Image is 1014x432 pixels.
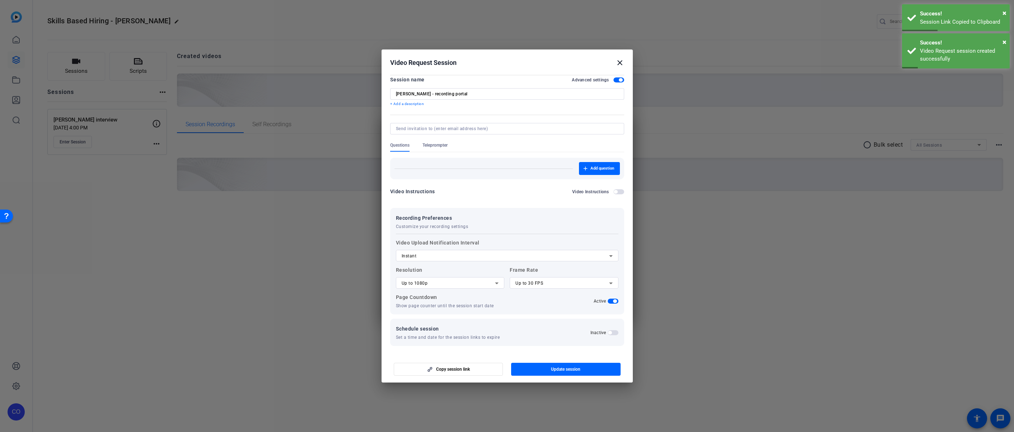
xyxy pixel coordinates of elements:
span: Up to 1080p [402,281,428,286]
div: Success! [920,10,1004,18]
button: Copy session link [394,363,503,376]
span: Set a time and date for the session links to expire [396,334,500,340]
div: Video Request session created successfully [920,47,1004,63]
button: Close [1003,8,1006,18]
h2: Inactive [590,330,606,336]
label: Resolution [396,266,505,289]
div: Session name [390,75,425,84]
h2: Active [594,298,606,304]
span: × [1003,38,1006,46]
input: Enter Session Name [396,91,618,97]
span: × [1003,9,1006,17]
span: Instant [402,253,417,258]
div: Video Instructions [390,187,435,196]
label: Frame Rate [510,266,618,289]
span: Schedule session [396,324,500,333]
button: Add question [579,162,620,175]
p: + Add a description [390,101,624,107]
div: Success! [920,39,1004,47]
h2: Advanced settings [572,77,609,83]
h2: Video Instructions [572,189,609,195]
mat-icon: close [616,58,624,67]
input: Send invitation to (enter email address here) [396,126,616,132]
span: Up to 30 FPS [515,281,543,286]
span: Customize your recording settings [396,224,468,229]
div: Video Request Session [390,58,624,67]
button: Update session [511,363,621,376]
div: Session Link Copied to Clipboard [920,18,1004,26]
button: Close [1003,37,1006,47]
span: Questions [390,142,410,148]
span: Recording Preferences [396,214,468,222]
span: Copy session link [436,366,470,372]
span: Add question [590,166,614,171]
span: Update session [551,366,580,372]
p: Show page counter until the session start date [396,303,505,309]
span: Teleprompter [422,142,448,148]
label: Video Upload Notification Interval [396,238,618,261]
p: Page Countdown [396,293,505,302]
